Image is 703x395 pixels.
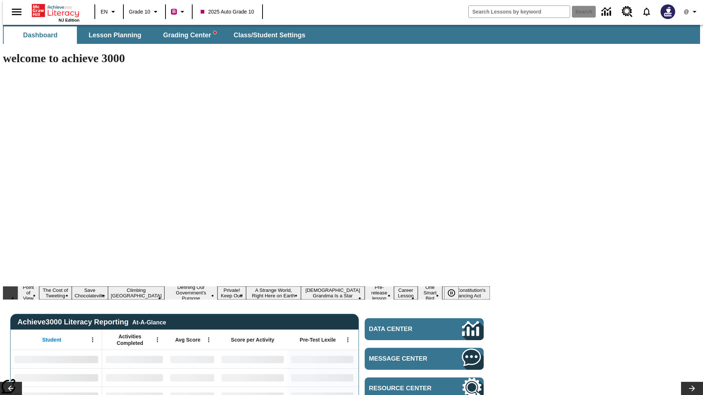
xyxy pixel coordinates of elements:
[132,318,166,326] div: At-A-Glance
[617,2,637,22] a: Resource Center, Will open in new tab
[213,31,216,34] svg: writing assistant alert
[102,350,167,368] div: No Data,
[444,286,466,300] div: Pause
[597,2,617,22] a: Data Center
[102,368,167,387] div: No Data,
[164,283,217,302] button: Slide 5 Defining Our Government's Purpose
[637,2,656,21] a: Notifications
[59,18,79,22] span: NJ Edition
[129,8,150,16] span: Grade 10
[369,355,440,362] span: Message Center
[369,385,440,392] span: Resource Center
[681,382,703,395] button: Lesson carousel, Next
[342,334,353,345] button: Open Menu
[101,8,108,16] span: EN
[175,336,200,343] span: Avg Score
[203,334,214,345] button: Open Menu
[300,336,336,343] span: Pre-Test Lexile
[217,286,246,300] button: Slide 6 Private! Keep Out!
[369,326,438,333] span: Data Center
[167,350,218,368] div: No Data,
[106,333,154,346] span: Activities Completed
[42,336,61,343] span: Student
[78,26,152,44] button: Lesson Planning
[228,26,311,44] button: Class/Student Settings
[39,286,72,300] button: Slide 2 The Cost of Tweeting
[152,334,163,345] button: Open Menu
[469,6,570,18] input: search field
[444,286,459,300] button: Pause
[153,26,226,44] button: Grading Center
[442,286,490,300] button: Slide 12 The Constitution's Balancing Act
[163,31,216,39] span: Grading Center
[4,26,77,44] button: Dashboard
[3,52,490,65] h1: welcome to achieve 3000
[246,286,301,300] button: Slide 7 A Strange World, Right Here on Earth
[365,283,394,302] button: Slide 9 Pre-release lesson
[18,318,166,326] span: Achieve3000 Literacy Reporting
[167,368,218,387] div: No Data,
[3,26,312,44] div: SubNavbar
[661,4,675,19] img: Avatar
[23,31,57,39] span: Dashboard
[32,3,79,22] div: Home
[656,2,680,21] button: Select a new avatar
[108,286,165,300] button: Slide 4 Climbing Mount Tai
[6,1,27,23] button: Open side menu
[87,334,98,345] button: Open Menu
[684,8,689,16] span: @
[231,336,275,343] span: Score per Activity
[72,286,108,300] button: Slide 3 Save Chocolateville
[394,286,418,300] button: Slide 10 Career Lesson
[3,25,700,44] div: SubNavbar
[32,3,79,18] a: Home
[201,8,254,16] span: 2025 Auto Grade 10
[89,31,141,39] span: Lesson Planning
[418,283,443,302] button: Slide 11 One Smart Bird
[18,283,39,302] button: Slide 1 Point of View
[301,286,365,300] button: Slide 8 South Korean Grandma Is a Star
[97,5,121,18] button: Language: EN, Select a language
[365,318,484,340] a: Data Center
[365,348,484,370] a: Message Center
[126,5,163,18] button: Grade: Grade 10, Select a grade
[172,7,176,16] span: B
[168,5,190,18] button: Boost Class color is violet red. Change class color
[680,5,703,18] button: Profile/Settings
[234,31,305,39] span: Class/Student Settings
